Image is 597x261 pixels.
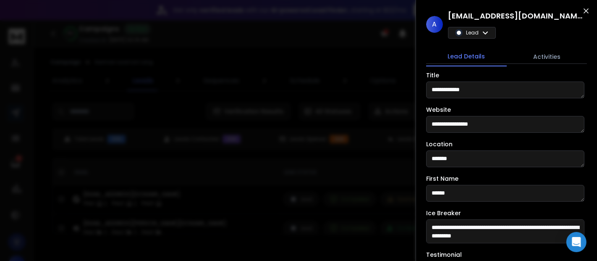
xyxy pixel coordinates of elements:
[426,47,507,66] button: Lead Details
[426,210,461,216] label: Ice Breaker
[426,107,451,113] label: Website
[426,176,458,182] label: First Name
[426,141,453,147] label: Location
[426,252,462,258] label: Testimonial
[466,29,479,36] p: Lead
[566,232,587,252] div: Open Intercom Messenger
[426,72,439,78] label: Title
[426,16,443,33] span: A
[448,10,582,22] h1: [EMAIL_ADDRESS][DOMAIN_NAME]
[507,47,587,66] button: Activities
